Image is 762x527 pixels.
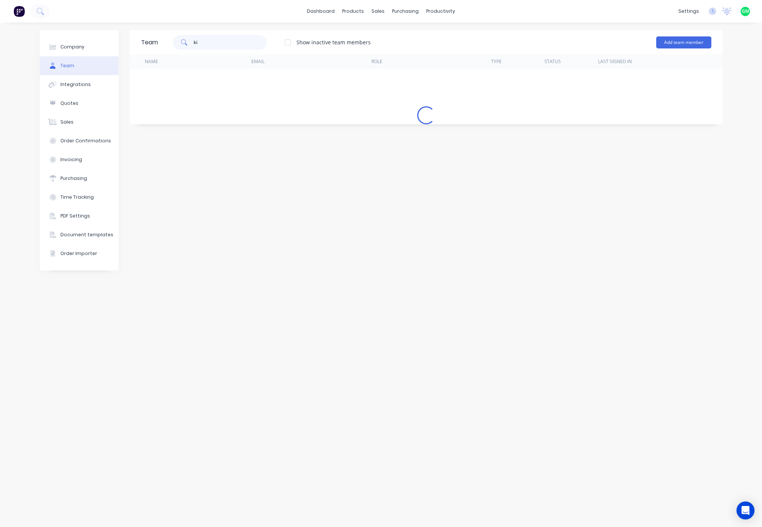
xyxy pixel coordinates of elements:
[145,58,158,65] div: Name
[491,58,502,65] div: Type
[40,225,119,244] button: Document templates
[60,213,90,219] div: PDF Settings
[40,207,119,225] button: PDF Settings
[40,94,119,113] button: Quotes
[296,38,371,46] div: Show inactive team members
[40,38,119,56] button: Company
[388,6,422,17] div: purchasing
[40,188,119,207] button: Time Tracking
[656,36,711,48] button: Add team member
[40,244,119,263] button: Order Importer
[675,6,703,17] div: settings
[60,194,94,201] div: Time Tracking
[742,8,749,15] span: GM
[60,100,78,107] div: Quotes
[40,75,119,94] button: Integrations
[303,6,338,17] a: dashboard
[60,81,91,88] div: Integrations
[40,131,119,150] button: Order Confirmations
[371,58,382,65] div: Role
[40,169,119,188] button: Purchasing
[736,501,754,519] div: Open Intercom Messenger
[338,6,368,17] div: products
[60,175,87,182] div: Purchasing
[544,58,561,65] div: Status
[40,150,119,169] button: Invoicing
[14,6,25,17] img: Factory
[194,35,267,50] input: Search for team members...
[422,6,459,17] div: productivity
[251,58,265,65] div: Email
[60,137,111,144] div: Order Confirmations
[598,58,632,65] div: Last signed in
[141,38,158,47] div: Team
[40,113,119,131] button: Sales
[60,156,82,163] div: Invoicing
[368,6,388,17] div: sales
[60,119,74,125] div: Sales
[60,44,84,50] div: Company
[60,231,113,238] div: Document templates
[40,56,119,75] button: Team
[60,62,74,69] div: Team
[60,250,97,257] div: Order Importer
